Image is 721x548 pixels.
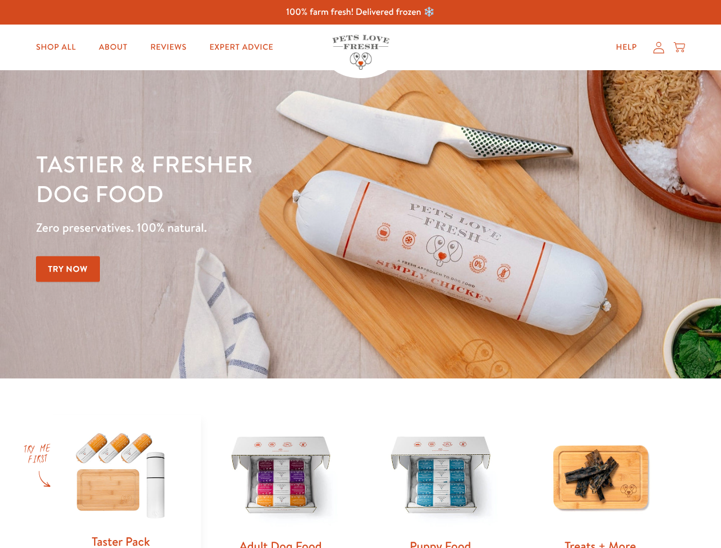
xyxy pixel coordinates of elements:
a: Shop All [27,36,85,59]
img: Pets Love Fresh [332,35,389,70]
h1: Tastier & fresher dog food [36,149,469,208]
a: About [90,36,136,59]
p: Zero preservatives. 100% natural. [36,217,469,238]
a: Reviews [141,36,195,59]
a: Expert Advice [200,36,283,59]
a: Try Now [36,256,100,282]
a: Help [607,36,646,59]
